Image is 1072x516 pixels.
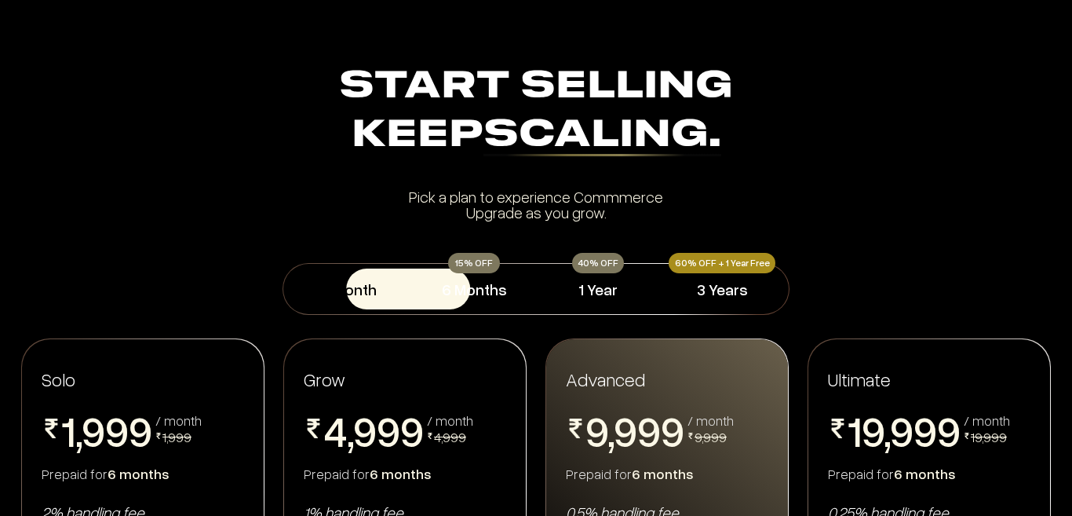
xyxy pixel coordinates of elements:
span: 9,999 [585,409,684,452]
span: 19,999 [848,409,961,452]
span: 1,999 [162,428,191,445]
div: 60% OFF + 1 Year Free [669,253,775,273]
div: Prepaid for [566,464,768,483]
div: Prepaid for [304,464,506,483]
div: Prepaid for [42,464,244,483]
img: pricing-rupee [427,433,433,439]
div: / month [964,413,1010,427]
span: 9,999 [695,428,727,445]
span: Solo [42,368,75,390]
div: Start Selling [98,63,974,160]
span: 6 months [370,465,432,482]
button: 6 Months [412,269,536,309]
img: pricing-rupee [828,419,848,438]
span: 6 months [632,465,694,482]
span: 6 months [108,465,170,482]
img: pricing-rupee [304,419,323,438]
div: / month [687,413,734,427]
div: / month [427,413,473,427]
img: pricing-rupee [687,433,694,439]
button: 1 Month [288,269,412,309]
img: pricing-rupee [42,419,61,438]
img: pricing-rupee [566,419,585,438]
span: Grow [304,368,345,390]
span: 4,999 [323,409,424,452]
span: 19,999 [971,428,1007,445]
span: Advanced [566,367,645,391]
div: / month [155,413,202,427]
div: Scaling. [483,117,721,156]
span: 6 months [894,465,956,482]
div: Pick a plan to experience Commmerce Upgrade as you grow. [98,188,974,220]
div: Keep [98,112,974,160]
span: 4,999 [434,428,466,445]
div: 40% OFF [572,253,624,273]
button: 3 Years [660,269,784,309]
img: pricing-rupee [155,433,162,439]
img: pricing-rupee [964,433,970,439]
div: Prepaid for [828,464,1030,483]
span: 1,999 [61,409,152,452]
button: 1 Year [536,269,660,309]
div: 15% OFF [448,253,500,273]
span: Ultimate [828,367,891,391]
